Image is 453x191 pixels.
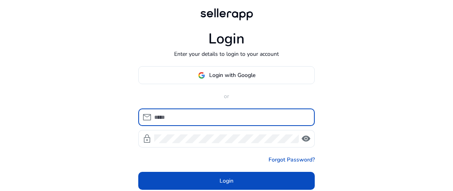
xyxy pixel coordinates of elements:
[138,172,315,190] button: Login
[138,92,315,100] p: or
[269,156,315,164] a: Forgot Password?
[138,66,315,84] button: Login with Google
[220,177,233,185] span: Login
[174,50,279,58] p: Enter your details to login to your account
[208,30,245,47] h1: Login
[209,71,255,79] span: Login with Google
[198,72,205,79] img: google-logo.svg
[301,134,311,144] span: visibility
[142,134,152,144] span: lock
[142,112,152,122] span: mail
